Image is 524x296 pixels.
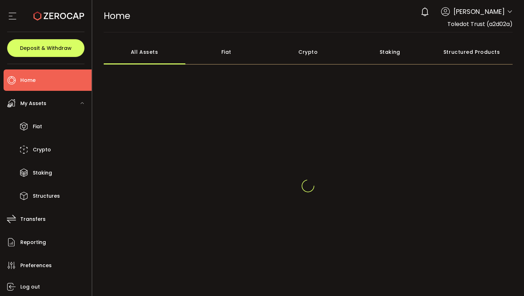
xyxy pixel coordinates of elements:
[20,237,46,248] span: Reporting
[431,40,513,64] div: Structured Products
[447,20,513,28] span: Toledot Trust (a2d02a)
[20,260,52,271] span: Preferences
[20,75,36,85] span: Home
[104,40,186,64] div: All Assets
[20,282,40,292] span: Log out
[33,168,52,178] span: Staking
[453,7,505,16] span: [PERSON_NAME]
[185,40,267,64] div: Fiat
[267,40,349,64] div: Crypto
[20,98,46,109] span: My Assets
[349,40,431,64] div: Staking
[20,214,46,224] span: Transfers
[104,10,130,22] span: Home
[33,145,51,155] span: Crypto
[33,121,42,132] span: Fiat
[20,46,72,51] span: Deposit & Withdraw
[33,191,60,201] span: Structures
[7,39,84,57] button: Deposit & Withdraw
